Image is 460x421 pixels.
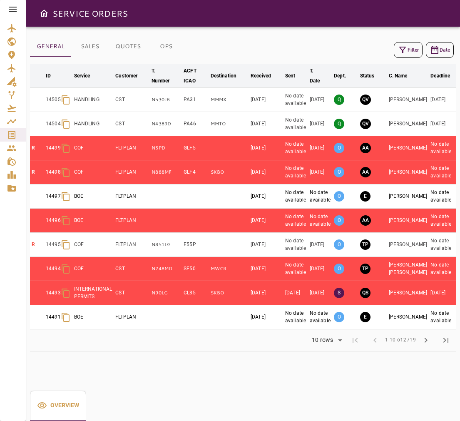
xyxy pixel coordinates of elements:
[184,66,196,86] div: ACFT ICAO
[360,71,375,81] div: Status
[152,169,180,176] p: N888MF
[283,160,308,184] td: No date available
[152,144,180,152] p: N5PD
[251,71,271,81] div: Received
[147,37,185,57] button: OPS
[182,112,209,136] td: PA46
[310,66,320,86] div: T. Date
[114,136,150,160] td: FLTPLAN
[308,305,333,329] td: No date available
[441,335,451,345] span: last_page
[114,88,150,112] td: CST
[72,281,114,305] td: INTERNATIONAL PERMITS
[72,136,114,160] td: COF
[211,289,247,296] p: SKBO
[334,215,344,226] p: O
[114,257,150,281] td: CST
[211,96,247,103] p: MMMX
[32,144,42,152] p: R
[283,305,308,329] td: No date available
[46,217,61,224] p: 14496
[308,233,333,257] td: [DATE]
[46,169,61,176] p: 14498
[360,312,370,322] button: EXECUTION
[345,330,365,350] span: First Page
[72,305,114,329] td: BOE
[182,88,209,112] td: PA31
[334,239,344,250] p: O
[283,257,308,281] td: No date available
[283,88,308,112] td: No date available
[334,191,344,202] p: O
[72,88,114,112] td: HANDLING
[360,95,371,105] button: QUOTE VALIDATED
[182,136,209,160] td: GLF5
[389,71,418,81] span: C. Name
[249,281,283,305] td: [DATE]
[46,96,61,103] p: 14505
[387,209,429,233] td: [PERSON_NAME]
[182,233,209,257] td: E55P
[360,167,371,177] button: AWAITING ASSIGNMENT
[387,160,429,184] td: [PERSON_NAME]
[360,288,370,298] button: QUOTE SENT
[334,71,357,81] span: Dept.
[30,37,71,57] button: GENERAL
[114,209,150,233] td: FLTPLAN
[72,257,114,281] td: COF
[249,184,283,209] td: [DATE]
[71,37,109,57] button: SALES
[152,241,180,248] p: N851LG
[211,71,247,81] span: Destination
[32,241,42,248] p: R
[46,193,61,200] p: 14497
[283,184,308,209] td: No date available
[360,191,370,202] button: EXECUTION
[72,233,114,257] td: COF
[114,160,150,184] td: FLTPLAN
[421,335,431,345] span: chevron_right
[334,264,344,274] p: O
[283,136,308,160] td: No date available
[182,160,209,184] td: GLF4
[114,184,150,209] td: FLTPLAN
[152,120,180,127] p: N4389D
[114,233,150,257] td: FLTPLAN
[114,305,150,329] td: FLTPLAN
[211,120,247,127] p: MMTO
[152,66,169,86] div: T. Number
[387,184,429,209] td: [PERSON_NAME]
[114,112,150,136] td: CST
[365,330,385,350] span: Previous Page
[308,184,333,209] td: No date available
[334,288,344,298] p: S
[249,305,283,329] td: [DATE]
[360,143,371,153] button: AWAITING ASSIGNMENT
[285,71,306,81] span: Sent
[283,209,308,233] td: No date available
[283,281,308,305] td: [DATE]
[249,88,283,112] td: [DATE]
[46,71,51,81] div: ID
[306,334,345,346] div: 10 rows
[360,264,370,274] button: TRIP PREPARATION
[308,257,333,281] td: [DATE]
[184,66,207,86] span: ACFT ICAO
[46,120,61,127] p: 14504
[387,257,429,281] td: [PERSON_NAME] [PERSON_NAME]
[387,88,429,112] td: [PERSON_NAME]
[387,233,429,257] td: [PERSON_NAME]
[334,119,344,129] p: Q
[46,144,61,152] p: 14499
[308,209,333,233] td: No date available
[249,112,283,136] td: [DATE]
[310,66,331,86] span: T. Date
[211,265,247,272] p: MWCR
[334,143,344,153] p: O
[249,136,283,160] td: [DATE]
[46,241,61,248] p: 14495
[308,281,333,305] td: [DATE]
[46,314,61,321] p: 14491
[249,160,283,184] td: [DATE]
[46,71,62,81] span: ID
